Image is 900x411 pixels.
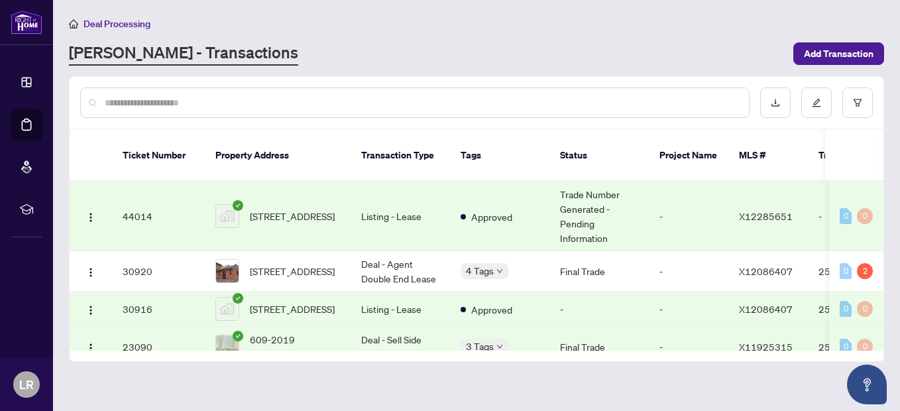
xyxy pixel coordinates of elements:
button: edit [801,88,832,118]
span: check-circle [233,293,243,304]
button: download [760,88,791,118]
span: X12285651 [739,210,793,222]
div: 0 [840,301,852,317]
span: Approved [471,302,512,317]
td: 30920 [112,251,205,292]
button: Logo [80,261,101,282]
img: thumbnail-img [216,205,239,227]
button: Logo [80,336,101,357]
span: 4 Tags [466,263,494,278]
img: Logo [85,212,96,223]
span: [STREET_ADDRESS] [250,209,335,223]
td: - [649,251,728,292]
img: Logo [85,267,96,278]
button: Open asap [847,365,887,404]
td: - [649,292,728,327]
div: 0 [840,208,852,224]
th: Status [549,130,649,182]
span: down [496,343,503,350]
button: Add Transaction [793,42,884,65]
td: Final Trade [549,327,649,367]
span: X11925315 [739,341,793,353]
span: [STREET_ADDRESS] [250,264,335,278]
td: 23090 [112,327,205,367]
div: 0 [857,301,873,317]
img: Logo [85,343,96,353]
img: thumbnail-img [216,260,239,282]
img: logo [11,10,42,34]
span: check-circle [233,200,243,211]
td: - [549,292,649,327]
span: Add Transaction [804,43,873,64]
td: Listing - Lease [351,182,450,251]
td: 30916 [112,292,205,327]
th: Project Name [649,130,728,182]
span: Deal Processing [84,18,150,30]
span: Approved [471,209,512,224]
button: Logo [80,298,101,320]
span: 3 Tags [466,339,494,354]
td: 44014 [112,182,205,251]
th: Property Address [205,130,351,182]
span: filter [853,98,862,107]
span: [STREET_ADDRESS] [250,302,335,316]
td: Deal - Agent Double End Lease [351,251,450,292]
td: Deal - Sell Side Sale [351,327,450,367]
button: Logo [80,206,101,227]
th: MLS # [728,130,808,182]
span: edit [812,98,821,107]
div: 0 [857,339,873,355]
span: X12086407 [739,303,793,315]
td: - [649,182,728,251]
div: 2 [857,263,873,279]
td: Trade Number Generated - Pending Information [549,182,649,251]
th: Ticket Number [112,130,205,182]
img: thumbnail-img [216,298,239,320]
td: Listing - Lease [351,292,450,327]
th: Transaction Type [351,130,450,182]
span: check-circle [233,331,243,341]
span: X12086407 [739,265,793,277]
span: 609-2019 [STREET_ADDRESS] [250,332,340,361]
img: Logo [85,305,96,316]
img: thumbnail-img [216,335,239,358]
button: filter [842,88,873,118]
span: download [771,98,780,107]
td: Final Trade [549,251,649,292]
span: home [69,19,78,29]
span: down [496,268,503,274]
div: 0 [840,339,852,355]
th: Tags [450,130,549,182]
div: 0 [840,263,852,279]
a: [PERSON_NAME] - Transactions [69,42,298,66]
div: 0 [857,208,873,224]
span: LR [19,375,34,394]
td: - [649,327,728,367]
